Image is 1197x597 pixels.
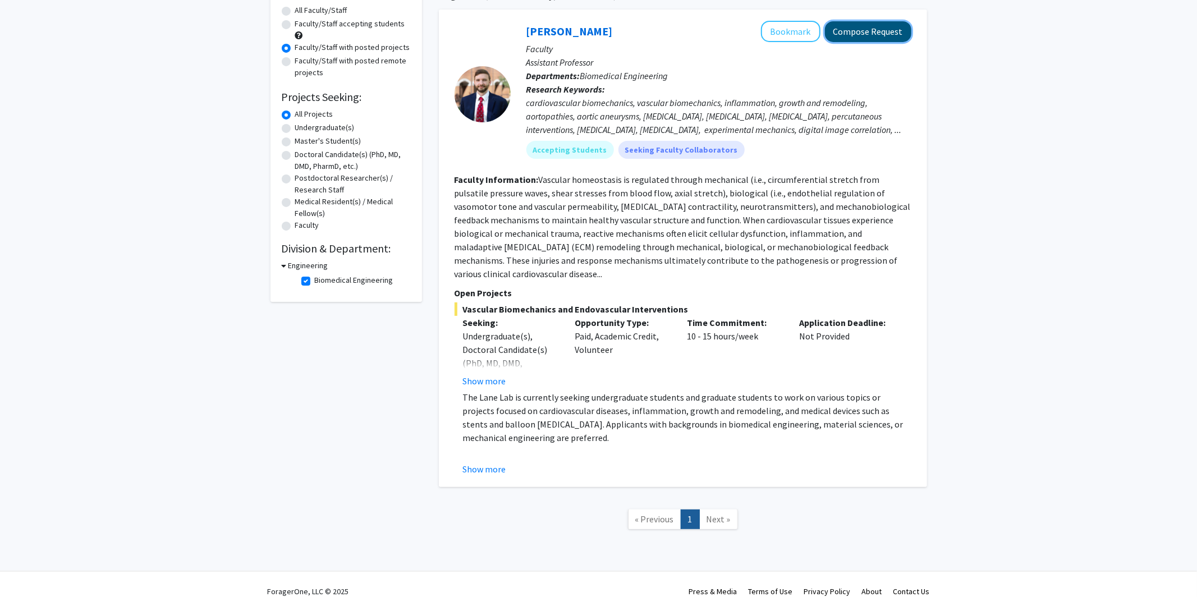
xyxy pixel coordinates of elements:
[439,498,927,544] nav: Page navigation
[681,509,700,529] a: 1
[893,586,930,596] a: Contact Us
[295,18,405,30] label: Faculty/Staff accepting students
[315,274,393,286] label: Biomedical Engineering
[455,302,911,316] span: Vascular Biomechanics and Endovascular Interventions
[804,586,851,596] a: Privacy Policy
[463,316,558,329] p: Seeking:
[526,96,911,136] div: cardiovascular biomechanics, vascular biomechanics, inflammation, growth and remodeling, aortopat...
[862,586,882,596] a: About
[687,316,782,329] p: Time Commitment:
[526,42,911,56] p: Faculty
[8,547,48,589] iframe: Chat
[628,509,681,529] a: Previous Page
[526,84,606,95] b: Research Keywords:
[707,513,731,525] span: Next »
[282,90,411,104] h2: Projects Seeking:
[295,219,319,231] label: Faculty
[295,122,355,134] label: Undergraduate(s)
[580,70,668,81] span: Biomedical Engineering
[295,4,347,16] label: All Faculty/Staff
[463,462,506,476] button: Show more
[295,172,411,196] label: Postdoctoral Researcher(s) / Research Staff
[295,149,411,172] label: Doctoral Candidate(s) (PhD, MD, DMD, PharmD, etc.)
[455,286,911,300] p: Open Projects
[699,509,738,529] a: Next Page
[463,391,911,444] p: The Lane Lab is currently seeking undergraduate students and graduate students to work on various...
[455,174,539,185] b: Faculty Information:
[799,316,895,329] p: Application Deadline:
[618,141,745,159] mat-chip: Seeking Faculty Collaborators
[825,21,911,42] button: Compose Request to Brooks Lane
[526,70,580,81] b: Departments:
[295,108,333,120] label: All Projects
[295,55,411,79] label: Faculty/Staff with posted remote projects
[575,316,670,329] p: Opportunity Type:
[288,260,328,272] h3: Engineering
[749,586,793,596] a: Terms of Use
[566,316,678,388] div: Paid, Academic Credit, Volunteer
[635,513,674,525] span: « Previous
[791,316,903,388] div: Not Provided
[526,141,614,159] mat-chip: Accepting Students
[295,42,410,53] label: Faculty/Staff with posted projects
[455,174,911,279] fg-read-more: Vascular homeostasis is regulated through mechanical (i.e., circumferential stretch from pulsatil...
[463,374,506,388] button: Show more
[295,196,411,219] label: Medical Resident(s) / Medical Fellow(s)
[282,242,411,255] h2: Division & Department:
[526,56,911,69] p: Assistant Professor
[761,21,820,42] button: Add Brooks Lane to Bookmarks
[295,135,361,147] label: Master's Student(s)
[678,316,791,388] div: 10 - 15 hours/week
[526,24,613,38] a: [PERSON_NAME]
[689,586,737,596] a: Press & Media
[463,329,558,383] div: Undergraduate(s), Doctoral Candidate(s) (PhD, MD, DMD, PharmD, etc.)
